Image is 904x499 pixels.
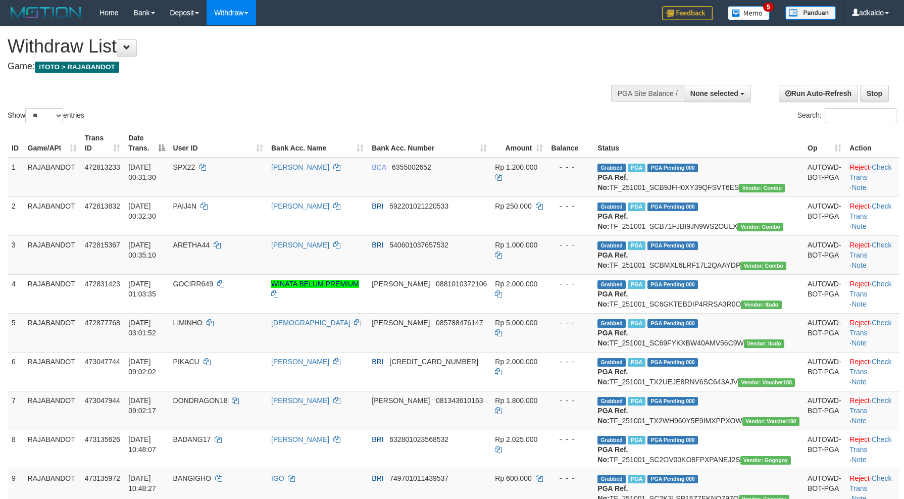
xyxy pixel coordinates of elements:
th: Bank Acc. Number: activate to sort column ascending [368,129,491,158]
div: - - - [551,395,589,406]
span: 472831423 [85,280,120,288]
td: TF_251001_SCB71FJBI9JN9WS2OULX [593,196,803,235]
th: Balance [547,129,593,158]
span: Rp 2.000.000 [495,280,537,288]
td: · · [845,352,899,391]
span: Grabbed [597,164,626,172]
td: · · [845,274,899,313]
span: [DATE] 01:03:35 [128,280,156,298]
td: 4 [8,274,24,313]
b: PGA Ref. No: [597,251,628,269]
a: Note [851,378,867,386]
span: PGA Pending [647,358,698,367]
a: [DEMOGRAPHIC_DATA] [271,319,350,327]
td: TF_251001_SC2OV00KO8FPXPANEJ2S [593,430,803,469]
a: Check Trans [849,435,891,454]
span: 472813233 [85,163,120,171]
th: Bank Acc. Name: activate to sort column ascending [267,129,368,158]
span: BCA [372,163,386,171]
td: AUTOWD-BOT-PGA [803,235,845,274]
div: - - - [551,201,589,211]
span: PIKACU [173,358,199,366]
span: Marked by adkpebhi [628,319,645,328]
span: [DATE] 10:48:07 [128,435,156,454]
a: Note [851,456,867,464]
img: Feedback.jpg [662,6,713,20]
span: [DATE] 00:32:30 [128,202,156,220]
span: Copy 6355002652 to clipboard [392,163,431,171]
span: Grabbed [597,436,626,444]
span: PGA Pending [647,319,698,328]
a: Reject [849,241,870,249]
a: [PERSON_NAME] [271,241,329,249]
span: Vendor URL: https://trx2.1velocity.biz [742,417,799,426]
td: TF_251001_SCB9JFH0XY39QFSVT6ES [593,158,803,197]
td: RAJABANDOT [24,313,81,352]
span: Vendor URL: https://secure11.1velocity.biz [740,262,786,270]
span: [PERSON_NAME] [372,396,430,405]
td: TF_251001_TX2UEJE8RNV6SC643AJV [593,352,803,391]
span: Rp 1.200.000 [495,163,537,171]
span: Grabbed [597,280,626,289]
th: Status [593,129,803,158]
a: Run Auto-Refresh [779,85,858,102]
span: BANGIGHO [173,474,211,482]
span: Vendor URL: https://trx2.1velocity.biz [738,378,795,387]
span: Copy 0881010372106 to clipboard [436,280,487,288]
td: AUTOWD-BOT-PGA [803,274,845,313]
a: Reject [849,358,870,366]
span: Rp 250.000 [495,202,531,210]
span: Grabbed [597,397,626,406]
a: [PERSON_NAME] [271,358,329,366]
span: Marked by adkakmal [628,475,645,483]
span: Rp 5.000.000 [495,319,537,327]
span: PGA Pending [647,164,698,172]
a: Note [851,417,867,425]
a: Check Trans [849,280,891,298]
td: RAJABANDOT [24,274,81,313]
b: PGA Ref. No: [597,329,628,347]
a: Check Trans [849,358,891,376]
span: Marked by adkdaniel [628,164,645,172]
span: Rp 600.000 [495,474,531,482]
div: PGA Site Balance / [611,85,684,102]
a: Check Trans [849,474,891,492]
span: Copy 632801023568532 to clipboard [389,435,448,443]
td: RAJABANDOT [24,430,81,469]
td: 8 [8,430,24,469]
span: Copy 081343610163 to clipboard [436,396,483,405]
div: - - - [551,162,589,172]
td: · · [845,391,899,430]
a: WINATA BELUM PREMIUM [271,280,359,288]
td: AUTOWD-BOT-PGA [803,391,845,430]
td: TF_251001_TX2WH960Y5E9IMXPPXOW [593,391,803,430]
span: Copy 592201021220533 to clipboard [389,202,448,210]
span: Rp 1.000.000 [495,241,537,249]
h1: Withdraw List [8,36,592,57]
span: 473135972 [85,474,120,482]
th: ID [8,129,24,158]
a: Check Trans [849,319,891,337]
span: 473047944 [85,396,120,405]
span: BRI [372,358,383,366]
span: Vendor URL: https://secure6.1velocity.biz [741,301,781,309]
th: Action [845,129,899,158]
label: Show entries [8,108,84,123]
div: - - - [551,434,589,444]
span: Marked by adkdaniel [628,358,645,367]
span: Marked by adkZulham [628,203,645,211]
span: Grabbed [597,358,626,367]
td: RAJABANDOT [24,352,81,391]
span: Vendor URL: https://secure2.1velocity.biz [740,456,791,465]
span: Copy 749701011439537 to clipboard [389,474,448,482]
td: 2 [8,196,24,235]
span: SPX22 [173,163,195,171]
span: Grabbed [597,475,626,483]
a: Note [851,222,867,230]
span: 5 [763,3,774,12]
a: Stop [860,85,889,102]
td: 7 [8,391,24,430]
td: RAJABANDOT [24,235,81,274]
img: Button%20Memo.svg [728,6,770,20]
span: Vendor URL: https://secure11.1velocity.biz [737,223,783,231]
